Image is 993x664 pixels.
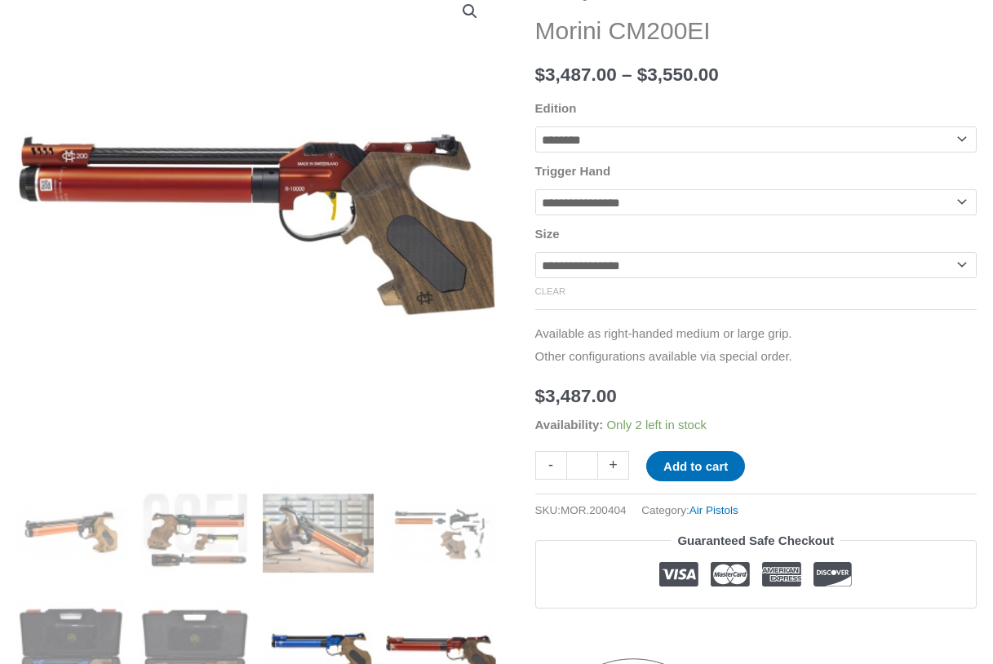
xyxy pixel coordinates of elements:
[606,418,707,432] span: Only 2 left in stock
[637,64,719,85] bdi: 3,550.00
[535,621,977,640] iframe: Customer reviews powered by Trustpilot
[140,477,250,588] img: Morini CM200EI - Image 2
[535,101,577,115] label: Edition
[566,451,598,480] input: Product quantity
[535,227,560,241] label: Size
[561,504,626,516] span: MOR.200404
[641,500,738,520] span: Category:
[535,386,617,406] bdi: 3,487.00
[535,322,977,368] p: Available as right-handed medium or large grip. Other configurations available via special order.
[646,451,745,481] button: Add to cart
[535,64,617,85] bdi: 3,487.00
[535,418,604,432] span: Availability:
[689,504,738,516] a: Air Pistols
[535,386,546,406] span: $
[535,16,977,46] h1: Morini CM200EI
[535,286,566,296] a: Clear options
[637,64,648,85] span: $
[263,477,374,588] img: Morini CM200EI - Image 3
[16,477,127,588] img: CM200EI
[535,451,566,480] a: -
[386,477,497,588] img: Morini CM200EI - Image 4
[535,64,546,85] span: $
[622,64,632,85] span: –
[598,451,629,480] a: +
[671,529,840,552] legend: Guaranteed Safe Checkout
[535,164,611,178] label: Trigger Hand
[535,500,627,520] span: SKU:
